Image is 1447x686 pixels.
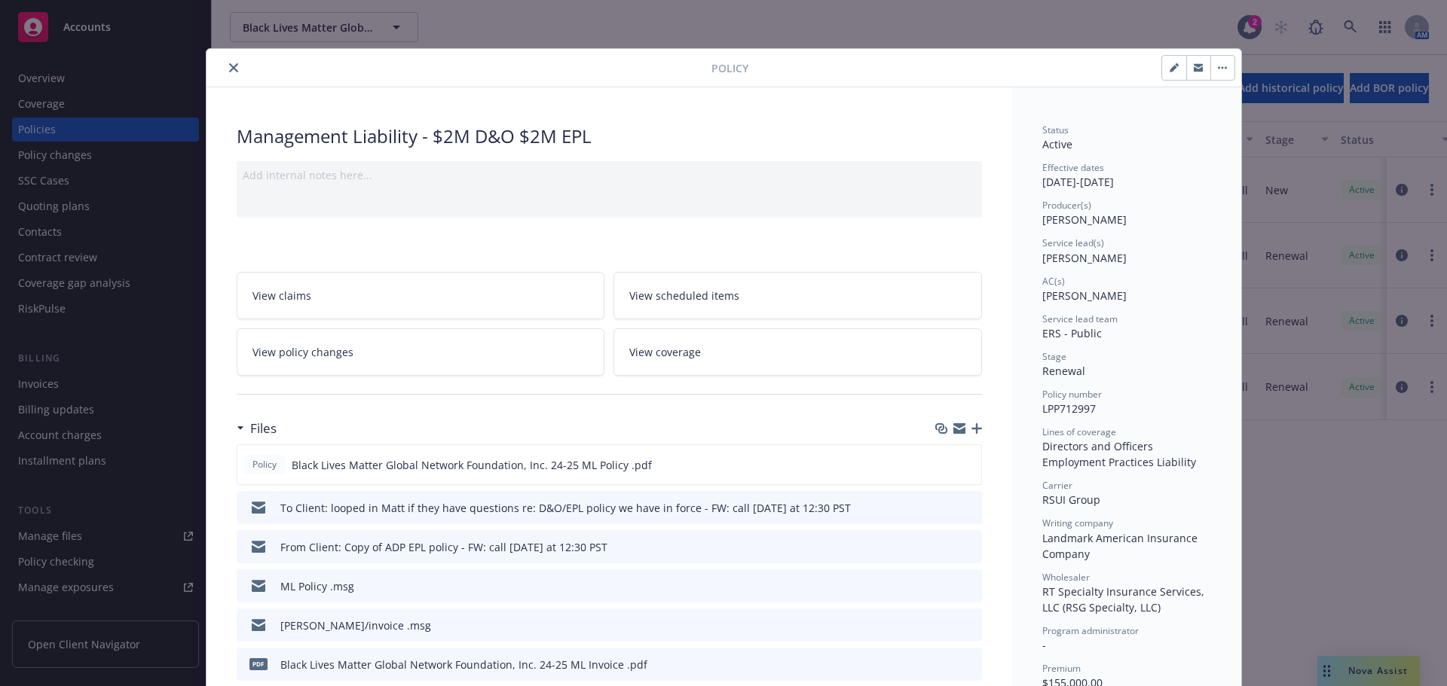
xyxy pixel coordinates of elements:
div: Employment Practices Liability [1042,454,1211,470]
button: preview file [962,539,976,555]
span: Producer(s) [1042,199,1091,212]
div: From Client: Copy of ADP EPL policy - FW: call [DATE] at 12:30 PST [280,539,607,555]
button: download file [938,500,950,516]
span: LPP712997 [1042,401,1096,416]
div: [DATE] - [DATE] [1042,161,1211,190]
a: View claims [237,272,605,319]
h3: Files [250,419,277,438]
span: Writing company [1042,517,1113,529]
span: View coverage [629,344,701,360]
div: Management Liability - $2M D&O $2M EPL [237,123,982,149]
span: AC(s) [1042,275,1065,288]
span: Effective dates [1042,161,1104,174]
span: RT Specialty Insurance Services, LLC (RSG Specialty, LLC) [1042,584,1207,614]
button: download file [938,657,950,672]
span: Policy number [1042,388,1102,401]
span: [PERSON_NAME] [1042,288,1127,303]
span: Landmark American Insurance Company [1042,531,1201,561]
div: Black Lives Matter Global Network Foundation, Inc. 24-25 ML Invoice .pdf [280,657,647,672]
span: Stage [1042,350,1066,363]
span: [PERSON_NAME] [1042,251,1127,265]
div: Directors and Officers [1042,438,1211,454]
button: preview file [962,617,976,633]
span: pdf [249,658,268,669]
a: View coverage [613,328,982,376]
span: Renewal [1042,364,1085,378]
button: preview file [962,457,975,473]
span: View policy changes [252,344,353,360]
a: View policy changes [237,328,605,376]
button: preview file [962,578,976,594]
div: To Client: looped in Matt if they have questions re: D&O/EPL policy we have in force - FW: call [... [280,500,851,516]
span: [PERSON_NAME] [1042,212,1127,227]
button: close [225,59,243,77]
span: ERS - Public [1042,326,1102,340]
span: - [1042,638,1046,652]
span: Lines of coverage [1042,425,1116,438]
div: Files [237,419,277,438]
span: Service lead(s) [1042,236,1104,249]
div: ML Policy .msg [280,578,354,594]
span: Wholesaler [1042,571,1090,584]
span: View claims [252,288,311,303]
span: Program administrator [1042,624,1139,637]
button: preview file [962,500,976,516]
span: Policy [711,60,748,76]
div: [PERSON_NAME]/invoice .msg [280,617,431,633]
button: download file [938,578,950,594]
span: View scheduled items [629,288,739,303]
span: Status [1042,123,1069,136]
a: View scheduled items [613,272,982,319]
button: download file [938,457,950,473]
span: Service lead team [1042,313,1118,325]
span: Black Lives Matter Global Network Foundation, Inc. 24-25 ML Policy .pdf [292,457,652,473]
button: download file [938,617,950,633]
span: Premium [1042,662,1081,675]
div: Add internal notes here... [243,167,976,183]
span: Active [1042,137,1072,151]
button: preview file [962,657,976,672]
span: RSUI Group [1042,492,1100,507]
span: Policy [249,458,280,471]
button: download file [938,539,950,555]
span: Carrier [1042,479,1072,492]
